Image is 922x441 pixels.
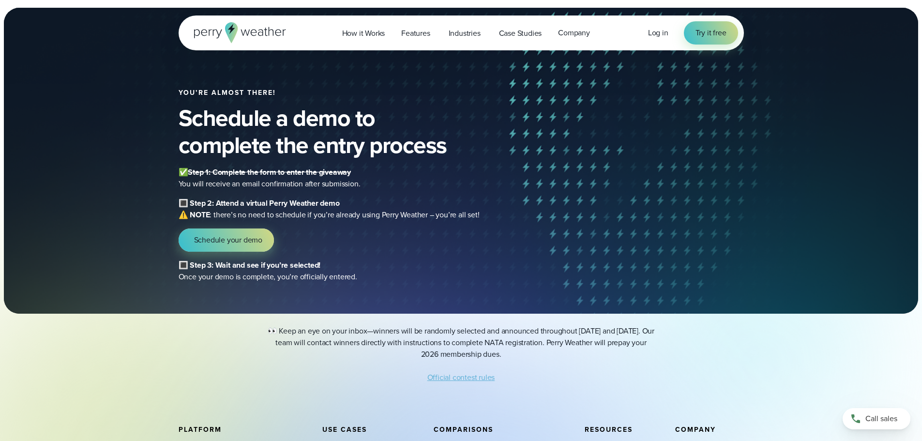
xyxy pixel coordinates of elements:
[675,425,716,435] span: Company
[179,89,599,97] h2: You’re almost there!
[179,198,340,209] b: 🔳 Step 2: Attend a virtual Perry Weather demo
[179,167,566,190] p: You will receive an email confirmation after submission.
[558,27,590,39] span: Company
[585,425,633,435] span: Resources
[499,28,542,39] span: Case Studies
[843,408,910,429] a: Call sales
[401,28,430,39] span: Features
[322,425,367,435] span: Use Cases
[865,413,897,425] span: Call sales
[194,234,262,246] span: Schedule your demo
[268,325,655,360] p: 👀 Keep an eye on your inbox—winners will be randomly selected and announced throughout [DATE] and...
[648,27,668,39] a: Log in
[334,23,393,43] a: How it Works
[179,228,274,252] a: Schedule your demo
[179,167,188,178] b: ✅
[179,198,566,221] p: : there’s no need to schedule if you’re already using Perry Weather – you’re all set!
[179,259,566,283] p: Once your demo is complete, you’re officially entered.
[491,23,550,43] a: Case Studies
[684,21,738,45] a: Try it free
[449,28,481,39] span: Industries
[179,425,222,435] span: Platform
[695,27,726,39] span: Try it free
[342,28,385,39] span: How it Works
[648,27,668,38] span: Log in
[188,167,351,178] s: Step 1: Complete the form to enter the giveaway
[179,259,321,271] b: 🔳 Step 3: Wait and see if you’re selected!
[427,372,495,383] a: Official contest rules
[179,105,599,159] h2: Schedule a demo to complete the entry process
[434,425,493,435] span: Comparisons
[179,209,210,220] strong: ⚠️ NOTE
